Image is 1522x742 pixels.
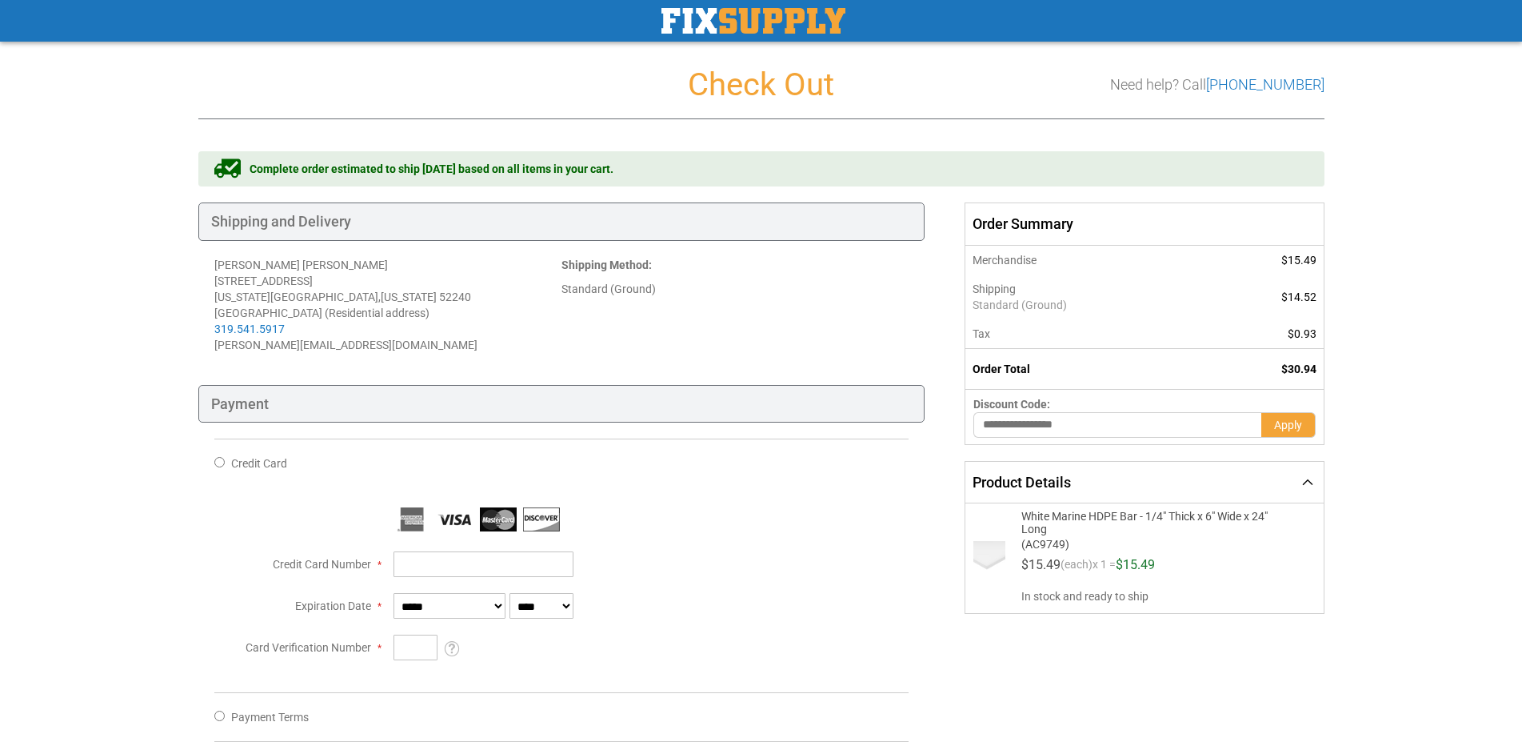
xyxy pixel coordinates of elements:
[1261,412,1316,438] button: Apply
[1288,327,1316,340] span: $0.93
[1021,588,1310,604] span: In stock and ready to ship
[393,507,430,531] img: American Express
[214,323,285,335] a: 319.541.5917
[295,600,371,612] span: Expiration Date
[1093,559,1116,578] span: x 1 =
[973,474,1071,491] span: Product Details
[973,541,1005,573] img: White Marine HDPE Bar - 1/4" Thick x 6" Wide x 24" Long
[561,281,909,297] div: Standard (Ground)
[198,67,1324,102] h1: Check Out
[973,398,1050,411] span: Discount Code:
[198,203,925,241] div: Shipping and Delivery
[1021,510,1290,535] span: White Marine HDPE Bar - 1/4" Thick x 6" Wide x 24" Long
[1110,77,1324,93] h3: Need help? Call
[231,457,287,470] span: Credit Card
[1206,76,1324,93] a: [PHONE_NUMBER]
[437,507,473,531] img: Visa
[1281,291,1316,303] span: $14.52
[1021,535,1290,551] span: (AC9749)
[381,291,437,303] span: [US_STATE]
[973,283,1016,295] span: Shipping
[561,259,649,271] span: Shipping Method
[246,641,371,654] span: Card Verification Number
[965,203,1324,246] span: Order Summary
[973,297,1202,313] span: Standard (Ground)
[973,363,1030,375] strong: Order Total
[214,339,477,351] span: [PERSON_NAME][EMAIL_ADDRESS][DOMAIN_NAME]
[231,711,309,724] span: Payment Terms
[1274,419,1302,431] span: Apply
[965,246,1211,275] th: Merchandise
[1061,559,1093,578] span: (each)
[480,507,517,531] img: MasterCard
[1021,557,1061,572] span: $15.49
[523,507,560,531] img: Discover
[1281,254,1316,267] span: $15.49
[661,8,845,34] img: Fix Industrial Supply
[1281,363,1316,375] span: $30.94
[661,8,845,34] a: store logo
[1116,557,1155,572] span: $15.49
[214,257,561,353] address: [PERSON_NAME] [PERSON_NAME] [STREET_ADDRESS] [US_STATE][GEOGRAPHIC_DATA] , 52240 [GEOGRAPHIC_DATA...
[198,385,925,423] div: Payment
[273,558,371,571] span: Credit Card Number
[250,161,613,177] span: Complete order estimated to ship [DATE] based on all items in your cart.
[561,259,652,271] strong: :
[965,319,1211,349] th: Tax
